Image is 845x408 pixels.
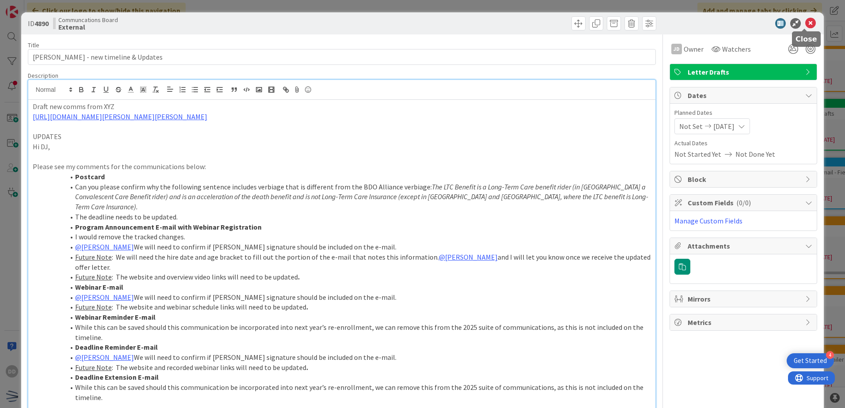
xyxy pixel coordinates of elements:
span: ID [28,18,49,29]
span: Block [688,174,801,185]
p: Draft new comms from XYZ [33,102,651,112]
strong: Webinar Reminder E-mail [75,313,156,321]
a: @[PERSON_NAME] [75,242,134,251]
strong: . [306,363,308,372]
input: type card name here... [28,49,656,65]
div: Get Started [794,356,827,365]
li: We will need to confirm if [PERSON_NAME] signature should be included on the e-mail. [43,292,651,302]
span: Communcations Board [58,16,118,23]
a: @[PERSON_NAME] [75,293,134,302]
li: : We will need the hire date and age bracket to fill out the portion of the e-mail that notes thi... [43,252,651,272]
span: Support [19,1,40,12]
li: : The website and recorded webinar links will need to be updated [43,363,651,373]
strong: . [306,302,308,311]
strong: . [298,272,300,281]
div: 4 [826,351,834,359]
li: While this can be saved should this communication be incorporated into next year’s re-enrollment,... [43,322,651,342]
div: Open Get Started checklist, remaining modules: 4 [787,353,834,368]
h5: Close [796,35,817,43]
span: Dates [688,90,801,101]
li: We will need to confirm if [PERSON_NAME] signature should be included on the e-mail. [43,242,651,252]
a: [URL][DOMAIN_NAME][PERSON_NAME][PERSON_NAME] [33,112,207,121]
u: Future Note [75,363,112,372]
li: Can you please confirm why the following sentence includes verbiage that is different from the BD... [43,182,651,212]
span: Letter Drafts [688,67,801,77]
em: The LTC Benefit is a Long-Term Care benefit rider (in [GEOGRAPHIC_DATA] a Convalescent Care Benef... [75,182,648,211]
li: I would remove the tracked changes. [43,232,651,242]
a: Manage Custom Fields [674,216,742,225]
strong: Program Announcement E-mail with Webinar Registration [75,223,262,231]
span: Watchers [722,44,751,54]
p: Hi DJ, [33,142,651,152]
span: Attachments [688,241,801,251]
li: While this can be saved should this communication be incorporated into next year’s re-enrollment,... [43,382,651,402]
span: ( 0/0 ) [736,198,751,207]
a: @[PERSON_NAME] [75,353,134,362]
u: Future Note [75,272,112,281]
li: : The website and overview video links will need to be updated [43,272,651,282]
u: Future Note [75,302,112,311]
strong: Webinar E-mail [75,283,123,291]
span: Not Done Yet [735,149,775,159]
li: The deadline needs to be updated. [43,212,651,222]
li: : The website and webinar schedule links will need to be updated [43,302,651,312]
span: Not Set [679,121,703,132]
p: Please see my comments for the communications below: [33,162,651,172]
li: We will need to confirm if [PERSON_NAME] signature should be included on the e-mail. [43,352,651,363]
span: Custom Fields [688,197,801,208]
span: Actual Dates [674,139,812,148]
span: Mirrors [688,294,801,304]
strong: Postcard [75,172,105,181]
p: UPDATES [33,132,651,142]
b: 4890 [34,19,49,28]
div: JD [671,44,682,54]
a: @[PERSON_NAME] [439,253,498,261]
strong: Deadline Extension E-mail [75,373,159,382]
span: [DATE] [713,121,735,132]
b: External [58,23,118,30]
label: Title [28,41,39,49]
span: Description [28,72,58,79]
u: Future Note [75,253,112,261]
strong: Deadline Reminder E-mail [75,343,158,351]
span: Not Started Yet [674,149,721,159]
span: Metrics [688,317,801,328]
span: Owner [684,44,704,54]
span: Planned Dates [674,108,812,117]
